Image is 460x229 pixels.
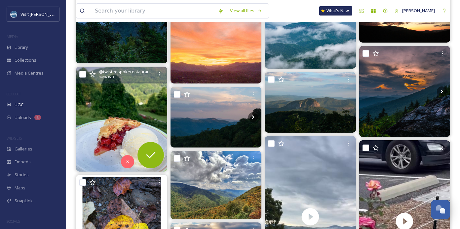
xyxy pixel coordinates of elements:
[99,69,151,75] span: @ twistedspokerestaurant
[15,146,32,152] span: Galleries
[402,8,435,14] span: [PERSON_NAME]
[99,75,114,80] span: 1440 x 1661
[391,4,438,17] a: [PERSON_NAME]
[431,200,450,219] button: Open Chat
[7,91,21,96] span: COLLECT
[359,46,450,137] img: #blueridgeparkway #blueridgemountains #blueridgemoments #northcarolinaoutdoors #northcarolinamoun...
[15,172,29,178] span: Stories
[92,4,215,18] input: Search your library
[34,115,41,120] div: 1
[265,72,356,133] img: #blueridgemountains #pisgahnationalforest #greatbalsammountains #blackbalsamknob #northcarolina #...
[15,198,33,204] span: SnapLink
[171,151,262,219] img: #everyoneoutside #mylandmark #828isgreat #welovenc #wncadvguide #visitnc #discovercarolinas #expl...
[15,159,31,165] span: Embeds
[7,219,20,224] span: SOCIALS
[20,11,62,17] span: Visit [PERSON_NAME]
[319,6,352,16] a: What's New
[227,4,265,17] a: View all files
[171,87,262,147] img: #blueridgemountains #pisgahnationalforest #greatbalsammountains #blackbalsamknob #northcarolina #...
[76,67,167,172] img: My, oh my, we have cherry pie! 🍒
[15,102,23,108] span: UGC
[15,114,31,121] span: Uploads
[15,44,28,50] span: Library
[15,57,36,63] span: Collections
[11,11,17,17] img: images.png
[15,185,25,191] span: Maps
[7,136,22,141] span: WIDGETS
[7,34,18,39] span: MEDIA
[15,70,44,76] span: Media Centres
